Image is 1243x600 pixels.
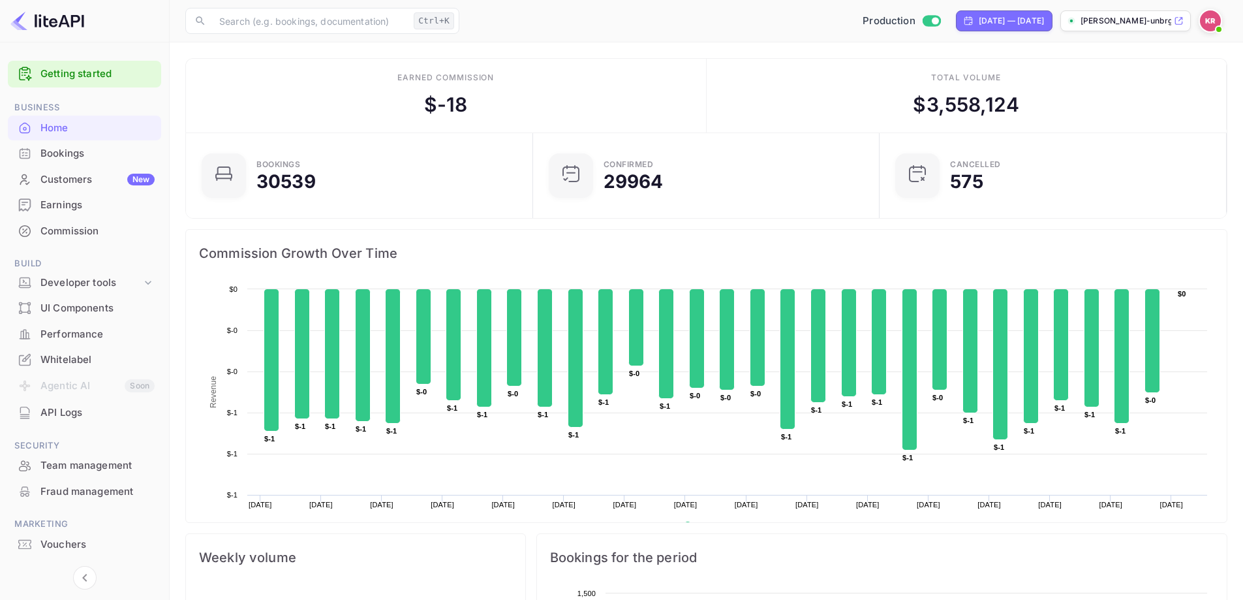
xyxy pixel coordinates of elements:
[8,61,161,87] div: Getting started
[309,501,333,509] text: [DATE]
[979,15,1044,27] div: [DATE] — [DATE]
[40,301,155,316] div: UI Components
[956,10,1052,31] div: Click to change the date range period
[227,368,238,375] text: $-0
[8,219,161,244] div: Commission
[10,10,84,31] img: LiteAPI logo
[8,517,161,531] span: Marketing
[690,392,700,400] text: $-0
[8,296,161,320] a: UI Components
[40,405,155,420] div: API Logs
[8,400,161,424] a: API Logs
[8,193,161,217] a: Earnings
[598,398,609,406] text: $-1
[613,501,637,509] text: [DATE]
[604,161,654,168] div: Confirmed
[1200,10,1221,31] img: Kobus Roux
[40,146,155,161] div: Bookings
[1038,501,1062,509] text: [DATE]
[8,439,161,453] span: Security
[8,141,161,165] a: Bookings
[8,219,161,243] a: Commission
[8,322,161,346] a: Performance
[1054,404,1065,412] text: $-1
[8,479,161,503] a: Fraud management
[550,547,1214,568] span: Bookings for the period
[1178,290,1186,298] text: $0
[720,394,731,402] text: $-0
[538,411,548,418] text: $-1
[491,501,515,509] text: [DATE]
[856,501,880,509] text: [DATE]
[8,116,161,141] div: Home
[227,450,238,458] text: $-1
[8,322,161,347] div: Performance
[356,425,366,433] text: $-1
[750,390,761,398] text: $-0
[863,14,915,29] span: Production
[424,90,468,119] div: $ -18
[209,376,218,408] text: Revenue
[431,501,454,509] text: [DATE]
[577,590,595,597] text: 1,500
[902,454,913,462] text: $-1
[1081,15,1171,27] p: [PERSON_NAME]-unbrg.[PERSON_NAME]...
[8,453,161,477] a: Team management
[256,161,300,168] div: Bookings
[229,285,238,293] text: $0
[8,167,161,191] a: CustomersNew
[256,172,316,191] div: 30539
[8,532,161,556] a: Vouchers
[931,72,1001,84] div: Total volume
[325,422,335,430] text: $-1
[40,224,155,239] div: Commission
[40,276,142,291] div: Developer tools
[40,67,155,82] a: Getting started
[127,174,155,185] div: New
[40,327,155,342] div: Performance
[416,388,427,396] text: $-0
[199,243,1214,264] span: Commission Growth Over Time
[568,431,579,439] text: $-1
[553,501,576,509] text: [DATE]
[963,417,974,424] text: $-1
[932,394,943,402] text: $-0
[397,72,494,84] div: Earned commission
[477,411,487,418] text: $-1
[842,400,852,408] text: $-1
[447,404,457,412] text: $-1
[386,427,397,435] text: $-1
[264,435,275,443] text: $-1
[795,501,819,509] text: [DATE]
[40,484,155,499] div: Fraud management
[696,522,729,531] text: Revenue
[295,422,305,430] text: $-1
[735,501,758,509] text: [DATE]
[8,116,161,140] a: Home
[1024,427,1034,435] text: $-1
[1099,501,1122,509] text: [DATE]
[8,167,161,193] div: CustomersNew
[508,390,518,398] text: $-0
[40,458,155,473] div: Team management
[629,370,639,377] text: $-0
[40,172,155,187] div: Customers
[872,398,882,406] text: $-1
[8,193,161,218] div: Earnings
[1084,411,1095,418] text: $-1
[977,501,1001,509] text: [DATE]
[8,347,161,373] div: Whitelabel
[857,14,945,29] div: Switch to Sandbox mode
[8,400,161,426] div: API Logs
[227,491,238,499] text: $-1
[674,501,698,509] text: [DATE]
[8,296,161,321] div: UI Components
[994,443,1004,451] text: $-1
[913,90,1019,119] div: $ 3,558,124
[8,347,161,371] a: Whitelabel
[40,121,155,136] div: Home
[370,501,393,509] text: [DATE]
[781,433,791,441] text: $-1
[8,101,161,115] span: Business
[40,198,155,213] div: Earnings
